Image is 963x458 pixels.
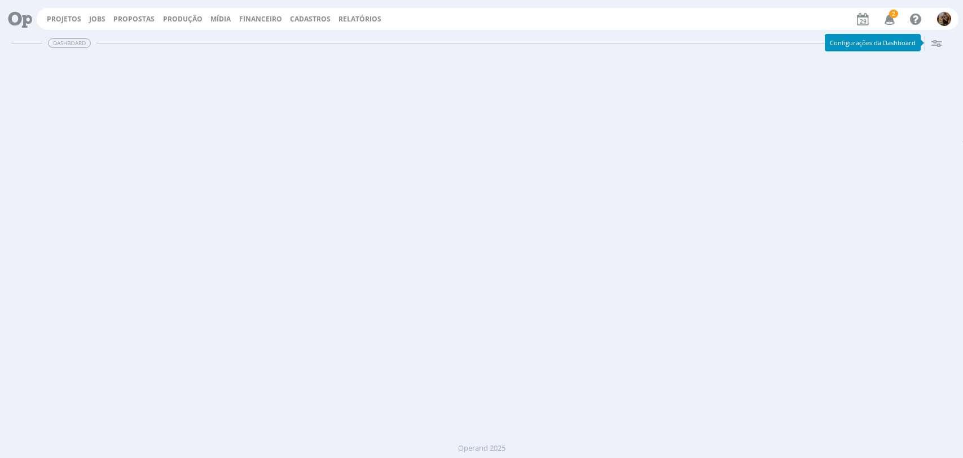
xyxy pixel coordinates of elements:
[43,15,85,24] button: Projetos
[207,15,234,24] button: Mídia
[86,15,109,24] button: Jobs
[290,14,331,24] span: Cadastros
[335,15,385,24] button: Relatórios
[889,10,898,18] span: 2
[936,9,952,29] button: A
[47,14,81,24] a: Projetos
[236,15,285,24] button: Financeiro
[937,12,951,26] img: A
[338,14,381,24] a: Relatórios
[210,14,231,24] a: Mídia
[160,15,206,24] button: Produção
[287,15,334,24] button: Cadastros
[110,15,158,24] button: Propostas
[877,9,900,29] button: 2
[825,34,921,51] div: Configurações da Dashboard
[239,14,282,24] a: Financeiro
[163,14,203,24] a: Produção
[48,38,91,48] span: Dashboard
[89,14,105,24] a: Jobs
[113,14,155,24] span: Propostas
